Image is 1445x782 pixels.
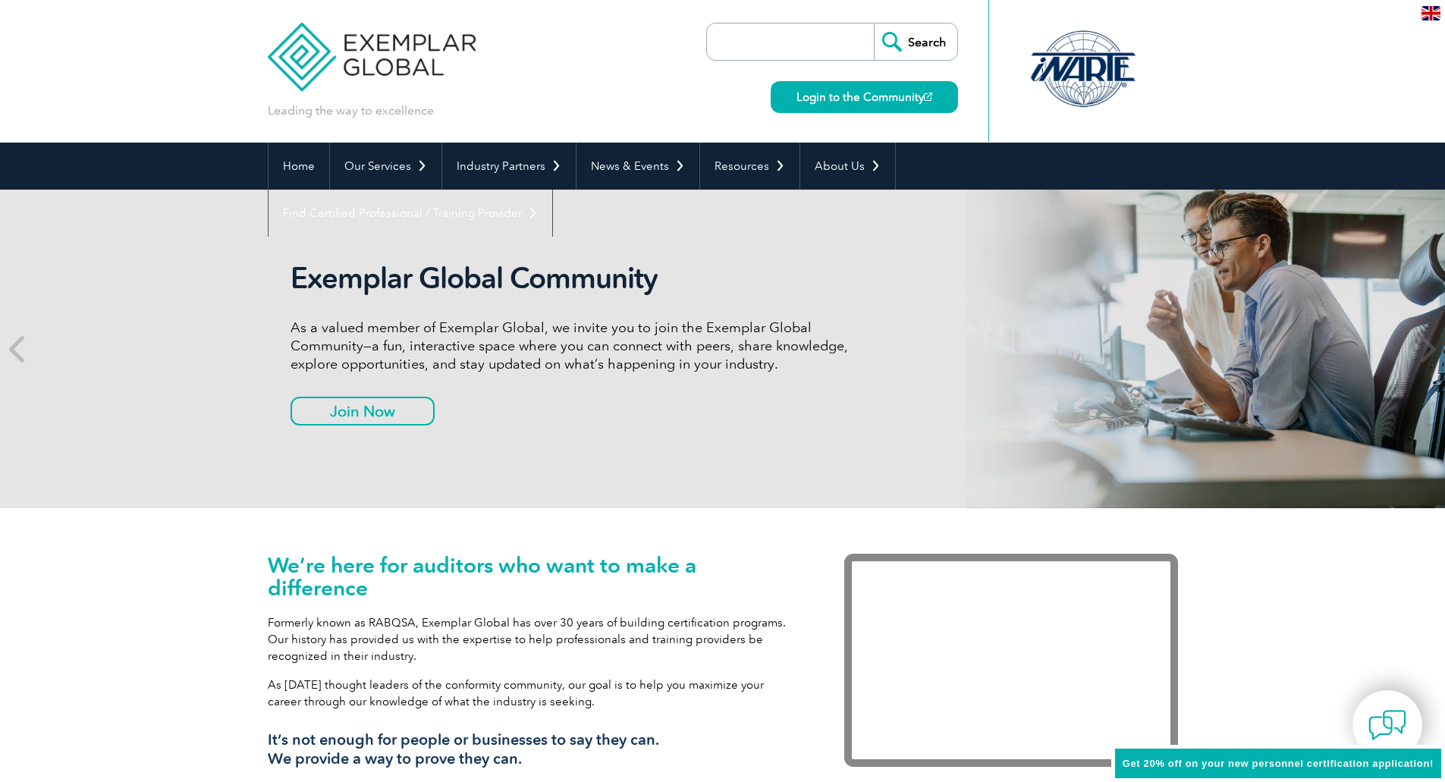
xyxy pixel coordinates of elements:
[330,143,441,190] a: Our Services
[924,93,932,101] img: open_square.png
[269,143,329,190] a: Home
[576,143,699,190] a: News & Events
[700,143,799,190] a: Resources
[291,319,859,373] p: As a valued member of Exemplar Global, we invite you to join the Exemplar Global Community—a fun,...
[268,730,799,768] h3: It’s not enough for people or businesses to say they can. We provide a way to prove they can.
[442,143,576,190] a: Industry Partners
[291,397,435,426] a: Join Now
[1368,706,1406,744] img: contact-chat.png
[844,554,1178,767] iframe: Exemplar Global: Working together to make a difference
[268,677,799,710] p: As [DATE] thought leaders of the conformity community, our goal is to help you maximize your care...
[268,102,434,119] p: Leading the way to excellence
[771,81,958,113] a: Login to the Community
[269,190,552,237] a: Find Certified Professional / Training Provider
[268,614,799,664] p: Formerly known as RABQSA, Exemplar Global has over 30 years of building certification programs. O...
[1123,758,1434,769] span: Get 20% off on your new personnel certification application!
[800,143,895,190] a: About Us
[291,261,859,296] h2: Exemplar Global Community
[874,24,957,60] input: Search
[268,554,799,599] h1: We’re here for auditors who want to make a difference
[1421,6,1440,20] img: en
